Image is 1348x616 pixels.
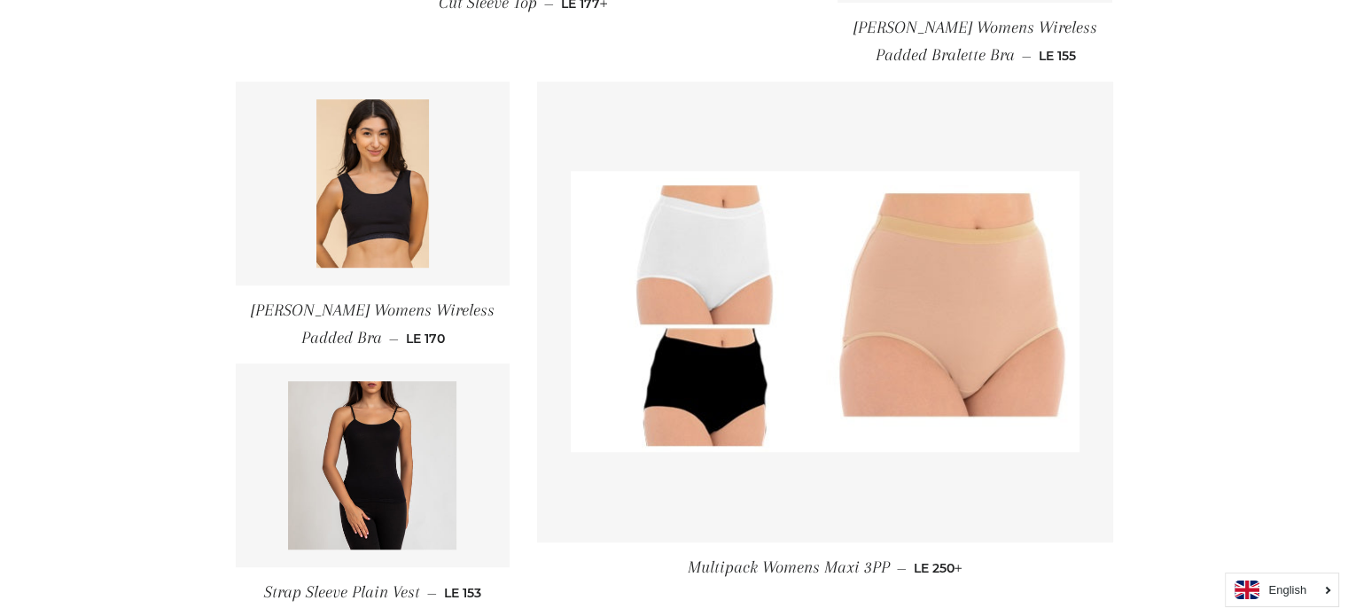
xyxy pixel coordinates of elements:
span: Multipack Womens Maxi 3PP [688,558,890,577]
span: LE 153 [444,585,481,601]
span: — [1021,48,1031,64]
span: LE 155 [1038,48,1075,64]
span: Strap Sleeve Plain Vest [264,582,420,602]
span: — [427,585,437,601]
span: LE 170 [405,331,444,347]
a: English [1235,581,1329,599]
a: [PERSON_NAME] Womens Wireless Padded Bralette Bra — LE 155 [838,3,1112,82]
span: — [897,560,907,576]
span: LE 250 [914,560,962,576]
span: — [388,331,398,347]
span: [PERSON_NAME] Womens Wireless Padded Bra [251,300,495,347]
i: English [1268,584,1306,596]
span: [PERSON_NAME] Womens Wireless Padded Bralette Bra [853,18,1097,65]
a: Multipack Womens Maxi 3PP — LE 250 [537,542,1113,593]
a: [PERSON_NAME] Womens Wireless Padded Bra — LE 170 [236,285,510,364]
